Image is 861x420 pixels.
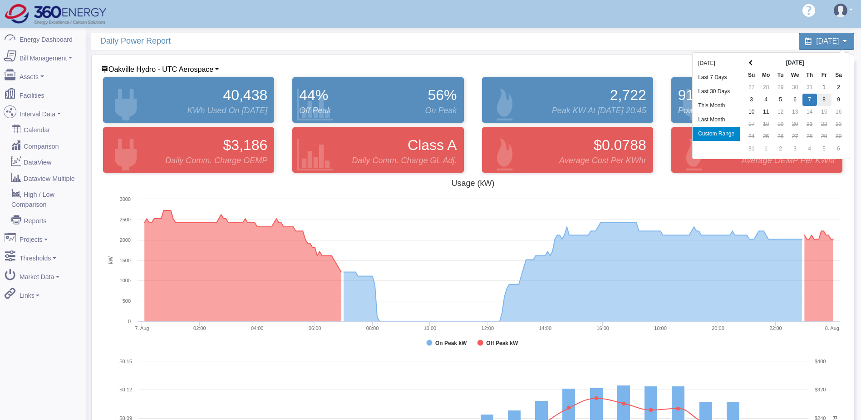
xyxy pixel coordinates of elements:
[744,106,759,118] td: 10
[816,37,839,45] span: [DATE]
[817,143,831,155] td: 5
[759,81,773,94] td: 28
[539,325,552,331] text: 14:00
[744,118,759,130] td: 17
[825,325,839,331] tspan: 8. Aug
[817,118,831,130] td: 22
[834,4,847,17] img: user-3.svg
[120,258,131,263] text: 1500
[815,359,826,364] text: $400
[594,134,646,156] span: $0.0788
[817,81,831,94] td: 1
[119,359,132,364] text: $0.15
[744,81,759,94] td: 27
[123,298,131,304] text: 500
[693,99,740,113] li: This Month
[759,94,773,106] td: 4
[759,57,831,69] th: [DATE]
[802,69,817,81] th: Th
[759,106,773,118] td: 11
[773,69,788,81] th: Tu
[366,325,379,331] text: 08:00
[788,81,802,94] td: 30
[187,105,268,117] span: kWh Used On [DATE]
[773,81,788,94] td: 29
[559,155,646,167] span: Average Cost Per kWhr
[693,85,740,99] li: Last 30 Days
[831,81,846,94] td: 2
[817,69,831,81] th: Fr
[299,84,328,106] span: 44%
[773,94,788,106] td: 5
[678,84,707,106] span: 91%
[802,81,817,94] td: 31
[428,84,457,106] span: 56%
[773,106,788,118] td: 12
[309,325,321,331] text: 06:00
[802,106,817,118] td: 14
[802,118,817,130] td: 21
[108,65,213,73] span: Facility List
[108,256,114,264] tspan: kW
[552,105,646,117] span: Peak kW at [DATE] 20:45
[223,134,267,156] span: $3,186
[742,155,836,167] span: Average OEMP per kWhr
[693,113,740,127] li: Last Month
[352,155,457,167] span: Daily Comm. Charge GL Adj.
[120,278,131,283] text: 1000
[788,118,802,130] td: 20
[119,387,132,392] text: $0.12
[802,130,817,143] td: 28
[788,130,802,143] td: 27
[769,325,782,331] text: 22:00
[815,387,826,392] text: $320
[654,325,667,331] text: 18:00
[788,69,802,81] th: We
[773,130,788,143] td: 26
[120,217,131,222] text: 2500
[165,155,267,167] span: Daily Comm. Charge OEMP
[773,143,788,155] td: 2
[100,33,477,50] span: Daily Power Report
[817,106,831,118] td: 15
[759,118,773,130] td: 18
[831,106,846,118] td: 16
[788,143,802,155] td: 3
[712,325,724,331] text: 20:00
[773,118,788,130] td: 19
[802,143,817,155] td: 4
[831,143,846,155] td: 6
[744,69,759,81] th: Su
[424,325,437,331] text: 10:00
[759,143,773,155] td: 1
[610,84,646,106] span: 2,722
[486,340,518,346] tspan: Off Peak kW
[101,65,219,73] a: Oakville Hydro - UTC Aerospace
[744,94,759,106] td: 3
[223,84,267,106] span: 40,438
[120,196,131,202] text: 3000
[482,325,494,331] text: 12:00
[596,325,609,331] text: 16:00
[251,325,264,331] text: 04:00
[831,118,846,130] td: 23
[135,325,149,331] tspan: 7. Aug
[193,325,206,331] text: 02:00
[120,237,131,243] text: 2000
[678,105,727,117] span: Power Factor
[802,94,817,106] td: 7
[128,319,131,324] text: 0
[425,105,457,117] span: On Peak
[693,70,740,85] li: Last 7 Days
[817,94,831,106] td: 8
[744,130,759,143] td: 24
[744,143,759,155] td: 31
[299,105,331,117] span: Off Peak
[788,94,802,106] td: 6
[831,94,846,106] td: 9
[435,340,467,346] tspan: On Peak kW
[831,130,846,143] td: 30
[788,106,802,118] td: 13
[831,69,846,81] th: Sa
[759,69,773,81] th: Mo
